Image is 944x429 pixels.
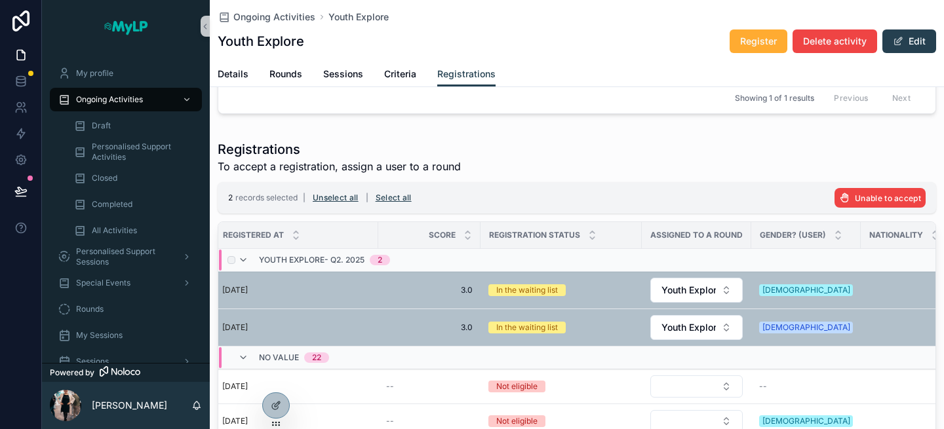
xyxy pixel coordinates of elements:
[650,315,743,340] button: Select Button
[50,88,202,111] a: Ongoing Activities
[386,285,473,295] a: 3.0
[269,67,302,81] span: Rounds
[233,10,315,24] span: Ongoing Activities
[218,10,315,24] a: Ongoing Activities
[76,356,109,367] span: Sessions
[50,245,202,269] a: Personalised Support Sessions
[50,367,94,378] span: Powered by
[235,193,298,202] span: records selected
[762,322,850,333] div: [DEMOGRAPHIC_DATA]
[222,416,248,426] p: [DATE]
[50,324,202,347] a: My Sessions
[50,297,202,321] a: Rounds
[66,114,202,138] a: Draft
[50,62,202,85] a: My profile
[496,415,538,427] div: Not eligible
[323,62,363,88] a: Sessions
[740,35,777,48] span: Register
[650,375,743,398] a: Select Button
[66,193,202,216] a: Completed
[259,352,299,363] span: No value
[76,94,143,105] span: Ongoing Activities
[66,140,202,164] a: Personalised Support Activities
[650,375,743,398] button: Select Button
[488,284,634,296] a: In the waiting list
[218,159,461,174] span: To accept a registration, assign a user to a round
[488,381,634,392] a: Not eligible
[42,52,210,363] div: scrollable content
[384,67,416,81] span: Criteria
[66,166,202,190] a: Closed
[489,230,580,240] span: Registration status
[308,187,363,208] button: Unselect all
[760,230,826,240] span: Gender? (User)
[496,322,558,333] div: In the waiting list
[384,62,416,88] a: Criteria
[386,416,394,426] span: --
[496,284,558,296] div: In the waiting list
[222,381,248,392] p: [DATE]
[92,399,167,412] p: [PERSON_NAME]
[222,285,248,295] p: [DATE]
[650,278,743,303] button: Select Button
[762,415,850,427] div: [DEMOGRAPHIC_DATA]
[661,321,716,334] span: Youth Explore- Q2. 2025
[835,188,926,208] button: Unable to accept
[92,173,117,183] span: Closed
[735,93,814,103] span: Showing 1 of 1 results
[222,285,370,295] a: [DATE]
[366,193,368,202] span: |
[759,322,853,333] a: [DEMOGRAPHIC_DATA]
[429,230,456,240] span: Score
[650,277,743,303] a: Select Button
[386,381,473,392] a: --
[759,284,853,296] a: [DEMOGRAPHIC_DATA]
[303,193,305,202] span: |
[103,16,149,37] img: App logo
[855,193,921,203] span: Unable to accept
[218,67,248,81] span: Details
[223,230,284,240] span: Registered at
[869,230,923,240] span: Nationality
[386,381,394,392] span: --
[496,381,538,392] div: Not eligible
[50,350,202,373] a: Sessions
[222,381,370,392] a: [DATE]
[661,284,716,297] span: Youth Explore- Q2. 2025
[488,322,634,333] a: In the waiting list
[76,246,172,267] span: Personalised Support Sessions
[222,322,370,333] a: [DATE]
[222,322,248,333] p: [DATE]
[437,62,496,87] a: Registrations
[762,284,850,296] div: [DEMOGRAPHIC_DATA]
[371,187,416,208] button: Select all
[759,415,853,427] a: [DEMOGRAPHIC_DATA]
[92,199,132,210] span: Completed
[92,141,189,162] span: Personalised Support Activities
[66,219,202,242] a: All Activities
[378,255,382,265] div: 2
[42,363,210,382] a: Powered by
[386,322,473,333] span: 3.0
[218,32,304,50] h1: Youth Explore
[222,416,370,426] a: [DATE]
[488,415,634,427] a: Not eligible
[793,29,877,53] button: Delete activity
[328,10,389,24] a: Youth Explore
[76,330,123,341] span: My Sessions
[759,381,767,392] span: --
[76,304,104,314] span: Rounds
[312,352,321,363] div: 22
[437,67,496,81] span: Registrations
[759,381,853,392] a: --
[730,29,787,53] button: Register
[76,278,130,288] span: Special Events
[76,68,113,79] span: My profile
[323,67,363,81] span: Sessions
[228,193,233,202] span: 2
[50,271,202,295] a: Special Events
[269,62,302,88] a: Rounds
[803,35,867,48] span: Delete activity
